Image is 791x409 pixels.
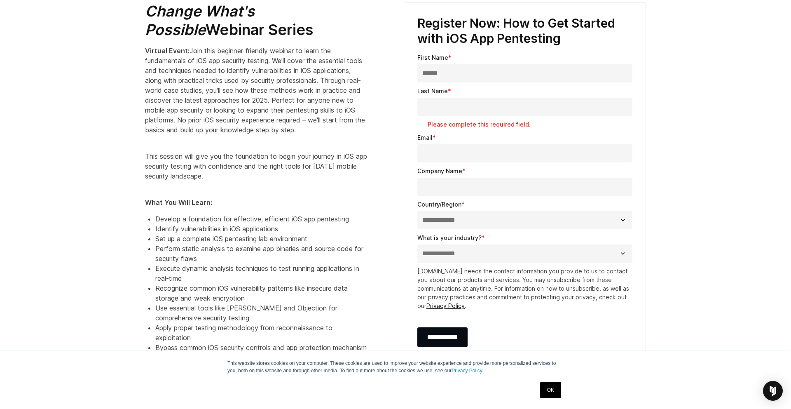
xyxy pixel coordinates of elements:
li: Set up a complete iOS pentesting lab environment [155,234,367,244]
span: What is your industry? [417,234,482,241]
li: Bypass common iOS security controls and app protection mechanism [155,343,367,353]
a: OK [540,382,561,398]
li: Execute dynamic analysis techniques to test running applications in real-time [155,263,367,283]
li: Recognize common iOS vulnerability patterns like insecure data storage and weak encryption [155,283,367,303]
p: [DOMAIN_NAME] needs the contact information you provide to us to contact you about our products a... [417,267,632,310]
li: Use essential tools like [PERSON_NAME] and Objection for comprehensive security testing [155,303,367,323]
p: This website stores cookies on your computer. These cookies are used to improve your website expe... [227,360,564,374]
span: Country/Region [417,201,461,208]
a: Privacy Policy [426,302,465,309]
label: Please complete this required field. [428,120,632,129]
span: Join this beginner-friendly webinar to learn the fundamentals of iOS app security testing. We'll ... [145,47,365,134]
strong: What You Will Learn: [145,198,212,207]
a: Privacy Policy. [452,368,483,374]
span: First Name [417,54,448,61]
span: Company Name [417,167,462,174]
li: Develop a foundation for effective, efficient iOS app pentesting [155,214,367,224]
em: Change What's Possible [145,2,255,39]
h2: Webinar Series [145,2,367,39]
strong: Virtual Event: [145,47,190,55]
span: Last Name [417,87,448,94]
li: Apply proper testing methodology from reconnaissance to exploitation [155,323,367,343]
li: Perform static analysis to examine app binaries and source code for security flaws [155,244,367,263]
span: This session will give you the foundation to begin your journey in iOS app security testing with ... [145,152,367,180]
li: Identify vulnerabilities in iOS applications [155,224,367,234]
h3: Register Now: How to Get Started with iOS App Pentesting [417,16,632,47]
div: Open Intercom Messenger [763,381,783,401]
span: Email [417,134,433,141]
